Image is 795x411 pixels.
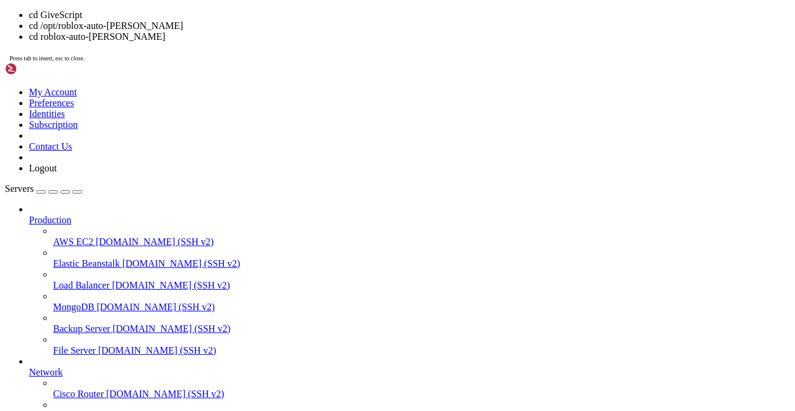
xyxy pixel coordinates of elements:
div: (23, 29) [122,320,127,331]
span: Elastic Beanstalk [53,258,120,269]
x-row: root@humaneguide:~# rm -r ~/GiveScript [5,298,637,309]
a: Identities [29,109,65,119]
img: Shellngn [5,63,74,75]
a: Contact Us [29,141,72,151]
span: [DOMAIN_NAME] (SSH v2) [112,280,230,290]
x-row: Memory usage: 24% IPv4 address for ens3: [TECHNICAL_ID] [5,81,637,92]
li: MongoDB [DOMAIN_NAME] (SSH v2) [53,291,790,313]
x-row: * Support: [URL][DOMAIN_NAME] [5,16,637,27]
a: My Account [29,87,77,97]
x-row: root@humaneguide:~# cd [5,320,637,331]
span: MongoDB [53,302,94,312]
x-row: New release '24.04.3 LTS' available. [5,244,637,255]
li: Backup Server [DOMAIN_NAME] (SSH v2) [53,313,790,334]
x-row: Last login: [DATE] from [TECHNICAL_ID] [5,287,637,298]
a: Subscription [29,119,78,130]
span: [DOMAIN_NAME] (SSH v2) [96,237,214,247]
span: AWS EC2 [53,237,93,247]
a: Backup Server [DOMAIN_NAME] (SSH v2) [53,323,790,334]
a: Logout [29,163,57,173]
span: Backup Server [53,323,110,334]
x-row: Run 'do-release-upgrade' to upgrade to it. [5,255,637,266]
x-row: Expanded Security Maintenance for Applications is not enabled. [5,168,637,179]
span: Network [29,367,63,377]
li: File Server [DOMAIN_NAME] (SSH v2) [53,334,790,356]
a: Preferences [29,98,74,108]
x-row: System information as of [DATE] [5,37,637,48]
li: AWS EC2 [DOMAIN_NAME] (SSH v2) [53,226,790,247]
x-row: Usage of /: 9.0% of 58.96GB Users logged in: 0 [5,70,637,81]
x-row: Swap usage: 0% IPv6 address for ens3: [TECHNICAL_ID] [5,92,637,103]
span: Cisco Router [53,389,104,399]
x-row: * Management: [URL][DOMAIN_NAME] [5,5,637,16]
a: MongoDB [DOMAIN_NAME] (SSH v2) [53,302,790,313]
li: cd roblox-auto-[PERSON_NAME] [29,31,790,42]
x-row: 5 additional security updates can be applied with ESM Apps. [5,211,637,222]
x-row: rm: cannot remove '/root/GiveScript': No such file or directory [5,309,637,320]
a: Load Balancer [DOMAIN_NAME] (SSH v2) [53,280,790,291]
a: Network [29,367,790,378]
a: AWS EC2 [DOMAIN_NAME] (SSH v2) [53,237,790,247]
x-row: * Strictly confined Kubernetes makes edge and IoT secure. Learn how MicroK8s [5,113,637,124]
span: Press tab to insert, esc to close. [10,55,84,62]
span: File Server [53,345,96,355]
a: Elastic Beanstalk [DOMAIN_NAME] (SSH v2) [53,258,790,269]
li: Cisco Router [DOMAIN_NAME] (SSH v2) [53,378,790,400]
x-row: [URL][DOMAIN_NAME] [5,146,637,157]
a: Servers [5,183,82,194]
li: Load Balancer [DOMAIN_NAME] (SSH v2) [53,269,790,291]
span: [DOMAIN_NAME] (SSH v2) [98,345,217,355]
span: Production [29,215,71,225]
x-row: Learn more about enabling ESM Apps service at [URL][DOMAIN_NAME] [5,222,637,233]
x-row: 0 updates can be applied immediately. [5,190,637,200]
span: Load Balancer [53,280,110,290]
li: Production [29,204,790,356]
a: Production [29,215,790,226]
span: Servers [5,183,34,194]
li: Elastic Beanstalk [DOMAIN_NAME] (SSH v2) [53,247,790,269]
li: cd /opt/roblox-auto-[PERSON_NAME] [29,21,790,31]
a: File Server [DOMAIN_NAME] (SSH v2) [53,345,790,356]
x-row: System load: 0.0 Processes: 108 [5,59,637,70]
span: [DOMAIN_NAME] (SSH v2) [106,389,224,399]
a: Cisco Router [DOMAIN_NAME] (SSH v2) [53,389,790,400]
span: [DOMAIN_NAME] (SSH v2) [97,302,215,312]
span: [DOMAIN_NAME] (SSH v2) [113,323,231,334]
x-row: just raised the bar for easy, resilient and secure K8s cluster deployment. [5,124,637,135]
li: cd GiveScript [29,10,790,21]
span: [DOMAIN_NAME] (SSH v2) [122,258,241,269]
